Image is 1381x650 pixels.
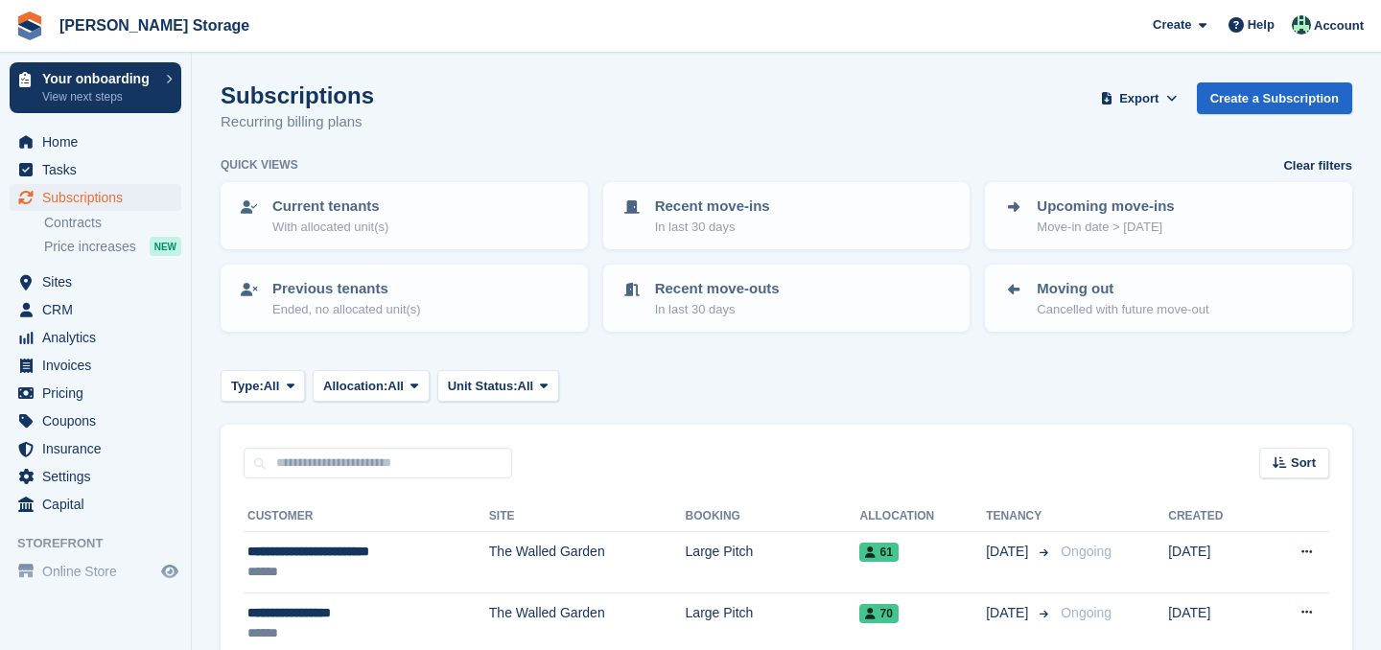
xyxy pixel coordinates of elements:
p: With allocated unit(s) [272,218,388,237]
span: Account [1314,16,1364,35]
span: All [264,377,280,396]
span: Sort [1291,453,1316,473]
p: Recent move-ins [655,196,770,218]
p: Upcoming move-ins [1037,196,1174,218]
span: Create [1153,15,1191,35]
span: Export [1119,89,1159,108]
span: Unit Status: [448,377,518,396]
img: stora-icon-8386f47178a22dfd0bd8f6a31ec36ba5ce8667c1dd55bd0f319d3a0aa187defe.svg [15,12,44,40]
th: Tenancy [986,501,1053,532]
p: Previous tenants [272,278,421,300]
a: Moving out Cancelled with future move-out [987,267,1350,330]
p: Recent move-outs [655,278,780,300]
p: Current tenants [272,196,388,218]
span: [DATE] [986,542,1032,562]
span: Tasks [42,156,157,183]
div: NEW [150,237,181,256]
th: Created [1168,501,1261,532]
a: menu [10,296,181,323]
span: All [387,377,404,396]
a: menu [10,184,181,211]
th: Allocation [859,501,986,532]
span: Pricing [42,380,157,406]
span: Analytics [42,324,157,351]
a: menu [10,407,181,434]
h1: Subscriptions [221,82,374,108]
a: menu [10,558,181,585]
a: Recent move-outs In last 30 days [605,267,969,330]
span: Help [1248,15,1275,35]
span: Sites [42,268,157,295]
a: menu [10,324,181,351]
span: All [518,377,534,396]
button: Allocation: All [313,370,430,402]
span: Type: [231,377,264,396]
span: Allocation: [323,377,387,396]
span: Settings [42,463,157,490]
a: Create a Subscription [1197,82,1352,114]
span: Ongoing [1061,544,1112,559]
span: Online Store [42,558,157,585]
p: Cancelled with future move-out [1037,300,1208,319]
a: [PERSON_NAME] Storage [52,10,257,41]
span: Subscriptions [42,184,157,211]
button: Unit Status: All [437,370,559,402]
a: menu [10,156,181,183]
span: CRM [42,296,157,323]
a: Contracts [44,214,181,232]
a: Previous tenants Ended, no allocated unit(s) [222,267,586,330]
p: In last 30 days [655,300,780,319]
p: Your onboarding [42,72,156,85]
td: [DATE] [1168,532,1261,593]
span: [DATE] [986,603,1032,623]
a: menu [10,491,181,518]
span: 70 [859,604,898,623]
span: 61 [859,543,898,562]
p: Ended, no allocated unit(s) [272,300,421,319]
a: Clear filters [1283,156,1352,175]
span: Coupons [42,407,157,434]
span: Invoices [42,352,157,379]
a: Upcoming move-ins Move-in date > [DATE] [987,184,1350,247]
a: Price increases NEW [44,236,181,257]
h6: Quick views [221,156,298,174]
a: menu [10,435,181,462]
th: Booking [686,501,860,532]
a: Your onboarding View next steps [10,62,181,113]
span: Insurance [42,435,157,462]
button: Type: All [221,370,305,402]
a: menu [10,128,181,155]
span: Home [42,128,157,155]
p: Recurring billing plans [221,111,374,133]
a: menu [10,352,181,379]
td: The Walled Garden [489,532,686,593]
a: menu [10,463,181,490]
a: menu [10,268,181,295]
button: Export [1097,82,1182,114]
span: Storefront [17,534,191,553]
p: Moving out [1037,278,1208,300]
td: Large Pitch [686,532,860,593]
span: Capital [42,491,157,518]
span: Ongoing [1061,605,1112,620]
p: In last 30 days [655,218,770,237]
span: Price increases [44,238,136,256]
p: View next steps [42,88,156,105]
a: Current tenants With allocated unit(s) [222,184,586,247]
img: Nicholas Pain [1292,15,1311,35]
p: Move-in date > [DATE] [1037,218,1174,237]
a: menu [10,380,181,406]
th: Site [489,501,686,532]
th: Customer [244,501,489,532]
a: Recent move-ins In last 30 days [605,184,969,247]
a: Preview store [158,560,181,583]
